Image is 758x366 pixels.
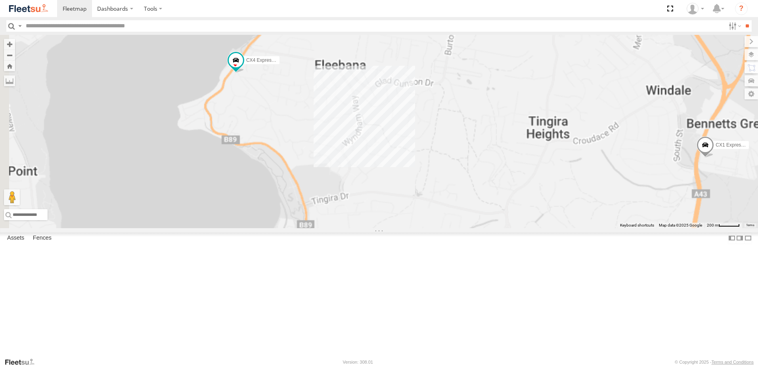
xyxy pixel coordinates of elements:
[744,233,752,244] label: Hide Summary Table
[745,88,758,99] label: Map Settings
[736,233,744,244] label: Dock Summary Table to the Right
[746,224,754,227] a: Terms (opens in new tab)
[707,223,718,227] span: 200 m
[725,20,743,32] label: Search Filter Options
[29,233,56,244] label: Fences
[712,360,754,364] a: Terms and Conditions
[620,223,654,228] button: Keyboard shortcuts
[4,39,15,50] button: Zoom in
[4,75,15,86] label: Measure
[343,360,373,364] div: Version: 308.01
[735,2,748,15] i: ?
[4,61,15,71] button: Zoom Home
[4,358,41,366] a: Visit our Website
[716,142,752,148] span: CX1 Express Ute
[659,223,702,227] span: Map data ©2025 Google
[3,233,28,244] label: Assets
[17,20,23,32] label: Search Query
[4,50,15,61] button: Zoom out
[675,360,754,364] div: © Copyright 2025 -
[8,3,49,14] img: fleetsu-logo-horizontal.svg
[4,189,20,205] button: Drag Pegman onto the map to open Street View
[246,58,283,63] span: CX4 Express Ute
[684,3,707,15] div: Oliver Lees
[728,233,736,244] label: Dock Summary Table to the Left
[704,223,742,228] button: Map Scale: 200 m per 50 pixels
